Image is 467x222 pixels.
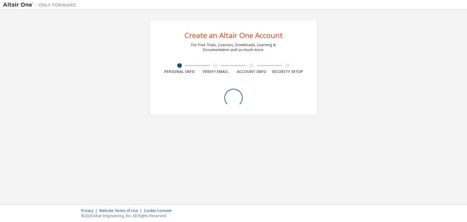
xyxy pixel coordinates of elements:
[3,2,79,8] img: Altair One
[191,43,276,52] div: For Free Trials, Licenses, Downloads, Learning & Documentation and so much more.
[198,69,234,74] div: Verify Email
[270,69,306,74] div: Security Setup
[185,32,283,39] div: Create an Altair One Account
[81,213,175,218] p: © 2025 Altair Engineering, Inc. All Rights Reserved.
[99,208,144,213] div: Website Terms of Use
[161,69,198,74] div: Personal Info
[144,208,175,213] div: Cookie Consent
[233,69,270,74] div: Account Info
[81,208,99,213] div: Privacy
